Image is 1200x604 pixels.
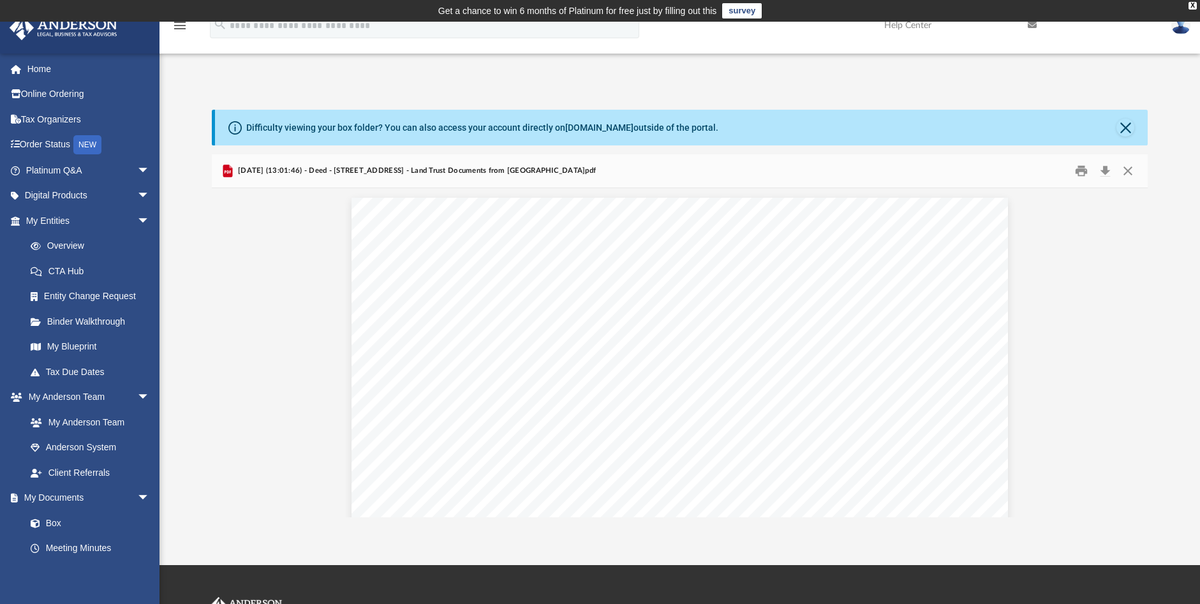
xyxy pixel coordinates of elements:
[18,258,169,284] a: CTA Hub
[137,183,163,209] span: arrow_drop_down
[18,561,156,586] a: Forms Library
[1189,2,1197,10] div: close
[9,485,163,511] a: My Documentsarrow_drop_down
[137,385,163,411] span: arrow_drop_down
[18,334,163,360] a: My Blueprint
[18,460,163,485] a: Client Referrals
[9,82,169,107] a: Online Ordering
[246,121,718,135] div: Difficulty viewing your box folder? You can also access your account directly on outside of the p...
[213,17,227,31] i: search
[212,188,1148,517] div: File preview
[212,154,1148,517] div: Preview
[137,208,163,234] span: arrow_drop_down
[212,188,1148,517] div: Document Viewer
[9,158,169,183] a: Platinum Q&Aarrow_drop_down
[1116,161,1139,181] button: Close
[9,208,169,233] a: My Entitiesarrow_drop_down
[18,409,156,435] a: My Anderson Team
[73,135,101,154] div: NEW
[722,3,762,18] a: survey
[9,107,169,132] a: Tax Organizers
[1116,119,1134,136] button: Close
[18,233,169,259] a: Overview
[9,132,169,158] a: Order StatusNEW
[9,56,169,82] a: Home
[235,165,596,177] span: [DATE] (13:01:46) - Deed - [STREET_ADDRESS] - Land Trust Documents from [GEOGRAPHIC_DATA]pdf
[18,435,163,460] a: Anderson System
[9,385,163,410] a: My Anderson Teamarrow_drop_down
[1094,161,1117,181] button: Download
[18,284,169,309] a: Entity Change Request
[6,15,121,40] img: Anderson Advisors Platinum Portal
[172,18,188,33] i: menu
[18,536,163,561] a: Meeting Minutes
[565,122,633,133] a: [DOMAIN_NAME]
[1069,161,1094,181] button: Print
[438,3,717,18] div: Get a chance to win 6 months of Platinum for free just by filling out this
[137,485,163,512] span: arrow_drop_down
[18,510,156,536] a: Box
[1171,16,1190,34] img: User Pic
[18,309,169,334] a: Binder Walkthrough
[18,359,169,385] a: Tax Due Dates
[9,183,169,209] a: Digital Productsarrow_drop_down
[137,158,163,184] span: arrow_drop_down
[172,24,188,33] a: menu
